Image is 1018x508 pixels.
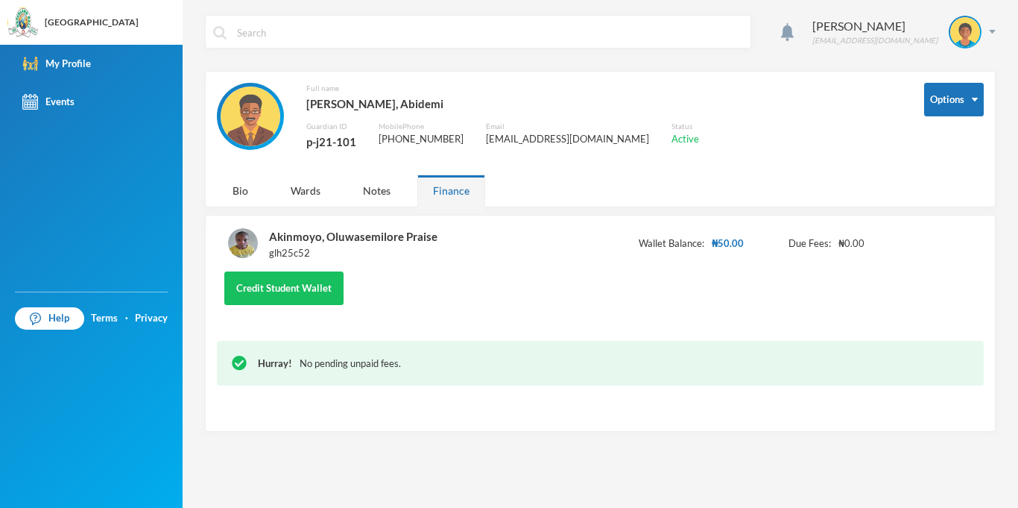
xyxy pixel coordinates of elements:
[924,83,984,116] button: Options
[275,175,336,207] div: Wards
[379,121,464,132] div: Mobile Phone
[8,8,38,38] img: logo
[15,307,84,330] a: Help
[232,356,247,371] img: !
[235,16,743,49] input: Search
[306,94,699,113] div: [PERSON_NAME], Abidemi
[486,132,649,147] div: [EMAIL_ADDRESS][DOMAIN_NAME]
[639,236,704,251] span: Wallet Balance:
[379,132,464,147] div: [PHONE_NUMBER]
[306,121,356,132] div: Guardian ID
[135,311,168,326] a: Privacy
[950,17,980,47] img: STUDENT
[22,94,75,110] div: Events
[712,236,744,251] span: ₦50.00
[224,272,344,305] button: Credit Student Wallet
[486,121,649,132] div: Email
[91,311,118,326] a: Terms
[221,87,280,146] img: GUARDIAN
[838,236,864,251] span: ₦0.00
[671,121,699,132] div: Status
[812,17,938,35] div: [PERSON_NAME]
[258,357,969,371] div: No pending unpaid fees.
[258,357,292,369] span: Hurray!
[228,228,258,258] img: STUDENT
[417,175,485,207] div: Finance
[45,16,139,29] div: [GEOGRAPHIC_DATA]
[269,246,437,261] div: glh25c52
[306,83,699,94] div: Full name
[269,227,437,246] div: Akinmoyo, Oluwasemilore Praise
[213,26,227,40] img: search
[788,236,831,251] span: Due Fees:
[812,35,938,46] div: [EMAIL_ADDRESS][DOMAIN_NAME]
[306,132,356,151] div: p-j21-101
[347,175,406,207] div: Notes
[22,56,91,72] div: My Profile
[125,311,128,326] div: ·
[217,175,264,207] div: Bio
[671,132,699,147] div: Active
